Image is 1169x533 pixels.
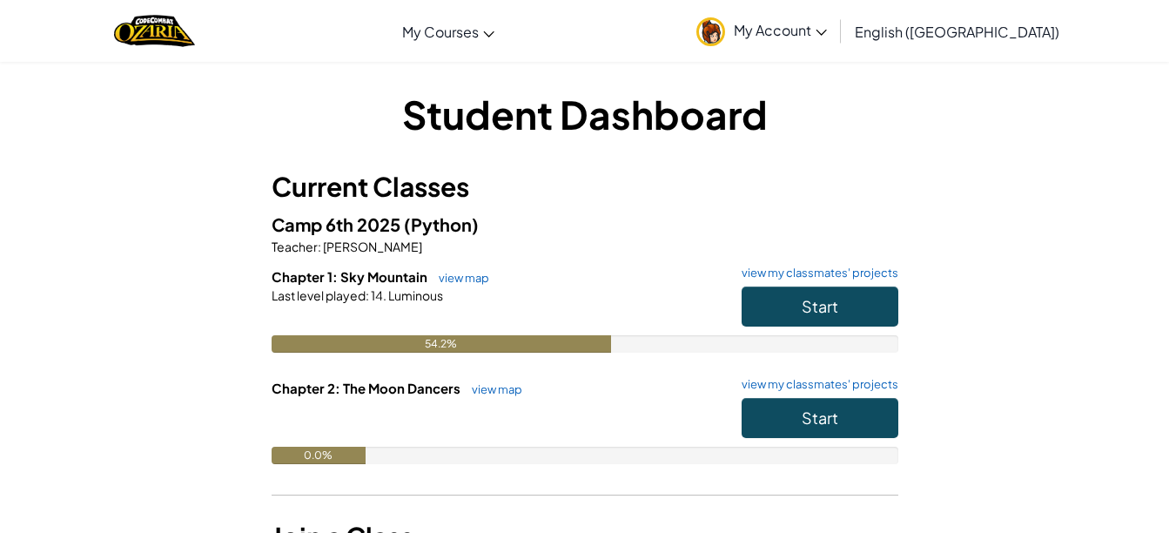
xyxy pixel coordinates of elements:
span: [PERSON_NAME] [321,239,422,254]
span: Chapter 2: The Moon Dancers [272,380,463,396]
span: Start [802,408,838,428]
span: My Account [734,21,827,39]
span: : [318,239,321,254]
span: My Courses [402,23,479,41]
span: English ([GEOGRAPHIC_DATA]) [855,23,1059,41]
span: Camp 6th 2025 [272,213,404,235]
span: Teacher [272,239,318,254]
span: : [366,287,369,303]
span: Luminous [386,287,443,303]
a: view my classmates' projects [733,379,898,390]
img: avatar [696,17,725,46]
a: Ozaria by CodeCombat logo [114,13,195,49]
div: 54.2% [272,335,611,353]
div: 0.0% [272,447,366,464]
span: (Python) [404,213,479,235]
h1: Student Dashboard [272,87,898,141]
button: Start [742,398,898,438]
a: My Account [688,3,836,58]
a: view map [430,271,489,285]
a: view map [463,382,522,396]
span: Chapter 1: Sky Mountain [272,268,430,285]
button: Start [742,287,898,327]
a: My Courses [393,8,503,55]
span: 14. [369,287,386,303]
h3: Current Classes [272,167,898,206]
a: view my classmates' projects [733,267,898,279]
a: English ([GEOGRAPHIC_DATA]) [846,8,1068,55]
img: Home [114,13,195,49]
span: Start [802,296,838,316]
span: Last level played [272,287,366,303]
